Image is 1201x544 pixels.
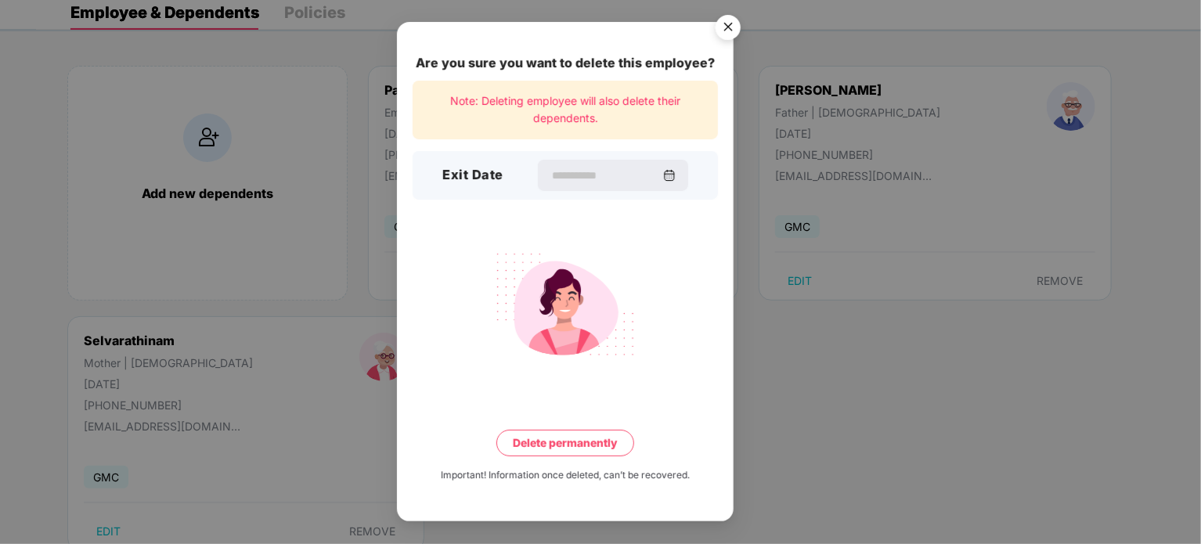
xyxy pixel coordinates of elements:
h3: Exit Date [442,166,503,186]
div: Note: Deleting employee will also delete their dependents. [413,81,718,139]
button: Close [706,7,748,49]
img: svg+xml;base64,PHN2ZyB4bWxucz0iaHR0cDovL3d3dy53My5vcmcvMjAwMC9zdmciIHdpZHRoPSI1NiIgaGVpZ2h0PSI1Ni... [706,8,750,52]
button: Delete permanently [496,430,634,456]
div: Important! Information once deleted, can’t be recovered. [441,468,690,483]
img: svg+xml;base64,PHN2ZyBpZD0iQ2FsZW5kYXItMzJ4MzIiIHhtbG5zPSJodHRwOi8vd3d3LnczLm9yZy8yMDAwL3N2ZyIgd2... [663,169,676,182]
img: svg+xml;base64,PHN2ZyB4bWxucz0iaHR0cDovL3d3dy53My5vcmcvMjAwMC9zdmciIHdpZHRoPSIyMjQiIGhlaWdodD0iMT... [478,243,653,366]
div: Are you sure you want to delete this employee? [413,53,718,73]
